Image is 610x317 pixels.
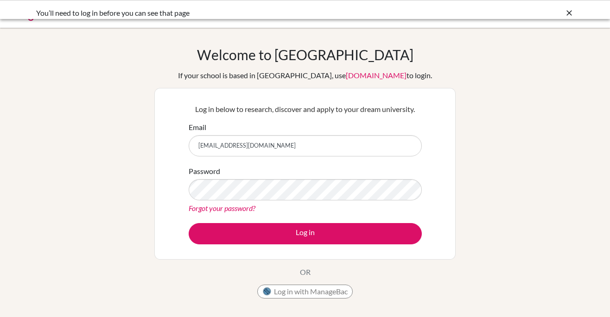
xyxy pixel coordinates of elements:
p: OR [300,267,311,278]
a: [DOMAIN_NAME] [346,71,407,80]
button: Log in [189,223,422,244]
div: You’ll need to log in before you can see that page [36,7,435,19]
p: Log in below to research, discover and apply to your dream university. [189,104,422,115]
label: Password [189,166,220,177]
h1: Welcome to [GEOGRAPHIC_DATA] [197,46,413,63]
a: Forgot your password? [189,204,255,212]
div: If your school is based in [GEOGRAPHIC_DATA], use to login. [178,70,432,81]
label: Email [189,122,206,133]
button: Log in with ManageBac [257,285,353,298]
